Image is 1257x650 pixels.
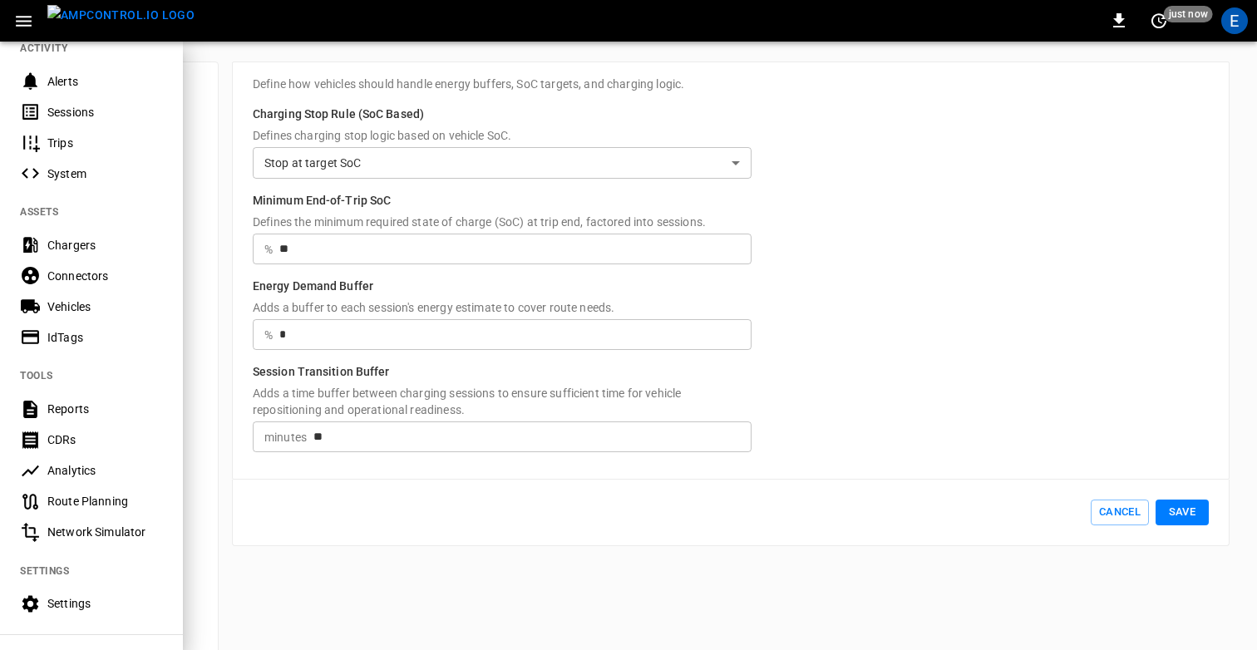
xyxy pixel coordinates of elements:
div: Settings [47,595,163,612]
div: Vehicles [47,298,163,315]
div: Chargers [47,237,163,254]
img: ampcontrol.io logo [47,5,195,26]
div: Trips [47,135,163,151]
div: profile-icon [1221,7,1248,34]
div: Sessions [47,104,163,121]
div: CDRs [47,431,163,448]
div: Network Simulator [47,524,163,540]
div: Connectors [47,268,163,284]
div: Reports [47,401,163,417]
div: IdTags [47,329,163,346]
button: set refresh interval [1146,7,1172,34]
div: Alerts [47,73,163,90]
div: Analytics [47,462,163,479]
div: Route Planning [47,493,163,510]
div: System [47,165,163,182]
span: just now [1164,6,1213,22]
